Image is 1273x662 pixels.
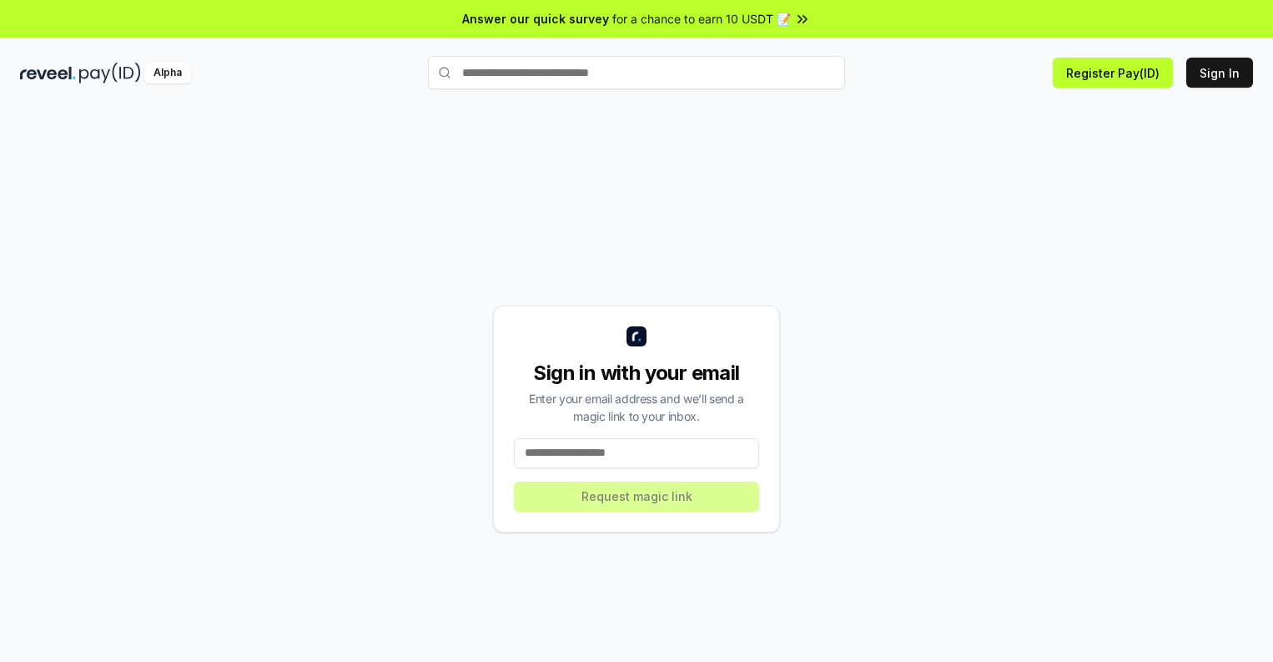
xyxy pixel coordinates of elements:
button: Register Pay(ID) [1053,58,1173,88]
img: reveel_dark [20,63,76,83]
button: Sign In [1186,58,1253,88]
span: Answer our quick survey [462,10,609,28]
div: Sign in with your email [514,360,759,387]
span: for a chance to earn 10 USDT 📝 [612,10,791,28]
div: Alpha [144,63,191,83]
div: Enter your email address and we’ll send a magic link to your inbox. [514,390,759,425]
img: pay_id [79,63,141,83]
img: logo_small [626,326,647,346]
